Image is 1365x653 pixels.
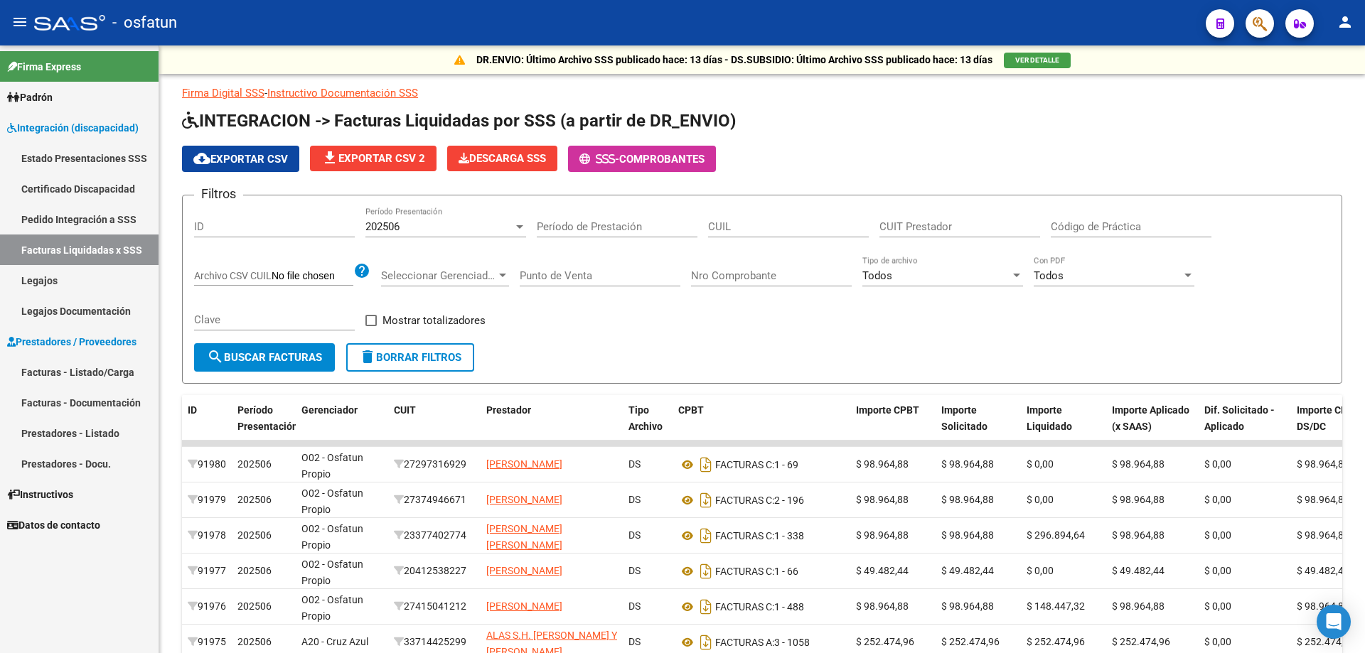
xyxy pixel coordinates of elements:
span: Importe CPBT [856,404,919,416]
span: $ 252.474,96 [1297,636,1355,647]
span: Prestadores / Proveedores [7,334,136,350]
span: $ 98.964,88 [856,494,909,505]
i: Descargar documento [697,560,715,583]
div: 91976 [188,598,226,615]
button: Exportar CSV [182,146,299,172]
div: 1 - 69 [678,453,845,476]
span: VER DETALLE [1015,56,1059,64]
i: Descargar documento [697,489,715,512]
span: $ 98.964,88 [941,529,994,541]
span: [PERSON_NAME] [486,600,562,612]
div: 1 - 488 [678,595,845,618]
span: Todos [862,269,892,282]
span: $ 296.894,64 [1027,529,1085,541]
span: Datos de contacto [7,517,100,533]
mat-icon: cloud_download [193,150,210,167]
span: O02 - Osfatun Propio [301,452,363,480]
datatable-header-cell: Importe Solicitado [936,395,1021,458]
span: Integración (discapacidad) [7,120,139,136]
span: $ 252.474,96 [856,636,914,647]
div: 1 - 338 [678,524,845,547]
span: $ 0,00 [1204,494,1231,505]
span: Gerenciador [301,404,358,416]
datatable-header-cell: Período Presentación [232,395,296,458]
span: 202506 [237,565,272,576]
button: Buscar Facturas [194,343,335,372]
span: FACTURAS C: [715,601,774,612]
span: Descarga SSS [459,152,546,165]
div: 91977 [188,563,226,579]
span: Tipo Archivo [628,404,663,432]
span: $ 98.964,88 [1112,529,1165,541]
span: DS [628,600,641,612]
span: $ 98.964,88 [1297,494,1349,505]
div: 27374946671 [394,492,475,508]
span: O02 - Osfatun Propio [301,487,363,515]
span: ID [188,404,197,416]
span: $ 98.964,88 [1297,529,1349,541]
button: Exportar CSV 2 [310,146,437,171]
span: Exportar CSV [193,153,288,166]
i: Descargar documento [697,453,715,476]
span: DS [628,494,641,505]
span: Todos [1034,269,1064,282]
datatable-header-cell: CPBT [673,395,850,458]
datatable-header-cell: Tipo Archivo [623,395,673,458]
span: Importe CPBT DS/DC [1297,404,1360,432]
span: DS [628,565,641,576]
datatable-header-cell: Dif. Solicitado - Aplicado [1199,395,1291,458]
span: Seleccionar Gerenciador [381,269,496,282]
mat-icon: menu [11,14,28,31]
span: CUIT [394,404,416,416]
span: Instructivos [7,487,73,502]
button: Borrar Filtros [346,343,474,372]
span: $ 0,00 [1204,636,1231,647]
span: Prestador [486,404,531,416]
span: DS [628,458,641,470]
a: Instructivo Documentación SSS [267,87,418,99]
span: $ 0,00 [1204,565,1231,576]
datatable-header-cell: Importe Aplicado (x SAAS) [1106,395,1199,458]
span: $ 148.447,32 [1027,600,1085,612]
span: $ 98.964,88 [856,529,909,541]
span: Borrar Filtros [359,351,461,364]
span: $ 0,00 [1027,565,1054,576]
div: 33714425299 [394,634,475,650]
span: $ 98.964,88 [941,458,994,470]
span: CPBT [678,404,704,416]
button: -Comprobantes [568,146,716,172]
span: $ 98.964,88 [941,494,994,505]
app-download-masive: Descarga masiva de comprobantes (adjuntos) [447,146,557,172]
span: $ 98.964,88 [1112,494,1165,505]
span: Importe Liquidado [1027,404,1072,432]
span: $ 98.964,88 [1297,600,1349,612]
datatable-header-cell: Prestador [481,395,623,458]
span: Período Presentación [237,404,298,432]
span: $ 49.482,44 [1112,565,1165,576]
span: Exportar CSV 2 [321,152,425,165]
span: $ 252.474,96 [1027,636,1085,647]
div: 91975 [188,634,226,650]
span: $ 98.964,88 [1297,458,1349,470]
div: 23377402774 [394,527,475,544]
span: FACTURAS C: [715,459,774,470]
span: FACTURAS C: [715,566,774,577]
span: Buscar Facturas [207,351,322,364]
div: 91980 [188,456,226,473]
h3: Filtros [194,184,243,204]
datatable-header-cell: ID [182,395,232,458]
div: 91979 [188,492,226,508]
span: A20 - Cruz Azul [301,636,368,647]
div: Open Intercom Messenger [1317,605,1351,639]
span: FACTURAS C: [715,530,774,541]
span: Dif. Solicitado - Aplicado [1204,404,1275,432]
div: 2 - 196 [678,489,845,512]
a: Firma Digital SSS [182,87,264,99]
span: $ 0,00 [1204,529,1231,541]
mat-icon: search [207,348,224,365]
datatable-header-cell: Importe CPBT [850,395,936,458]
div: 91978 [188,527,226,544]
mat-icon: help [353,262,370,279]
span: DS [628,636,641,647]
span: [PERSON_NAME] [486,458,562,470]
